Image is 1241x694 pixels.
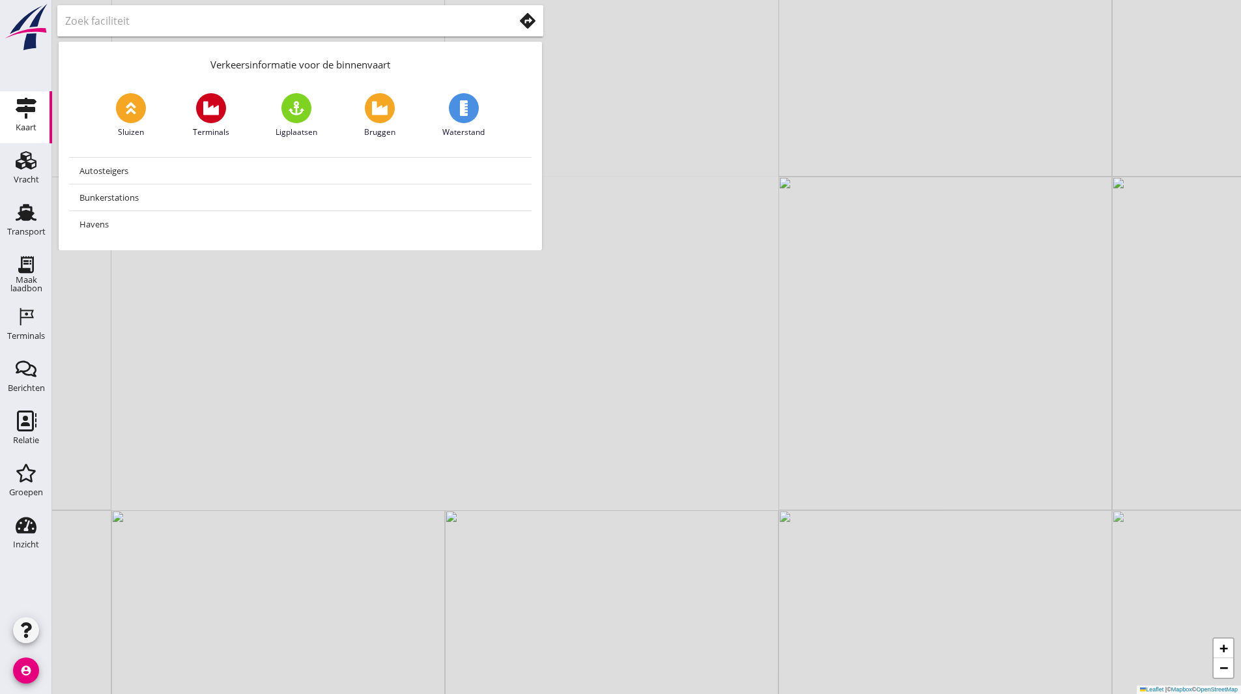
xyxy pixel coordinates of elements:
img: logo-small.a267ee39.svg [3,3,50,51]
div: Vracht [14,175,39,184]
div: Kaart [16,123,36,132]
a: Bruggen [364,93,395,138]
div: Havens [79,216,521,232]
div: Inzicht [13,540,39,549]
a: Mapbox [1171,686,1192,693]
input: Zoek faciliteit [65,10,496,31]
span: Bruggen [364,126,395,138]
a: Zoom out [1214,658,1233,678]
div: © © [1137,686,1241,694]
i: account_circle [13,658,39,684]
a: Leaflet [1140,686,1163,693]
span: Ligplaatsen [276,126,317,138]
div: Autosteigers [79,163,521,179]
a: Zoom in [1214,639,1233,658]
a: OpenStreetMap [1196,686,1238,693]
span: + [1220,640,1228,656]
span: | [1165,686,1167,693]
div: Relatie [13,436,39,444]
span: Sluizen [118,126,144,138]
div: Terminals [7,332,45,340]
div: Verkeersinformatie voor de binnenvaart [59,42,542,83]
div: Berichten [8,384,45,392]
a: Terminals [193,93,229,138]
a: Ligplaatsen [276,93,317,138]
div: Bunkerstations [79,190,521,205]
a: Sluizen [116,93,146,138]
div: Groepen [9,488,43,497]
span: Terminals [193,126,229,138]
span: − [1220,659,1228,676]
span: Waterstand [442,126,485,138]
a: Waterstand [442,93,485,138]
div: Transport [7,227,46,236]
